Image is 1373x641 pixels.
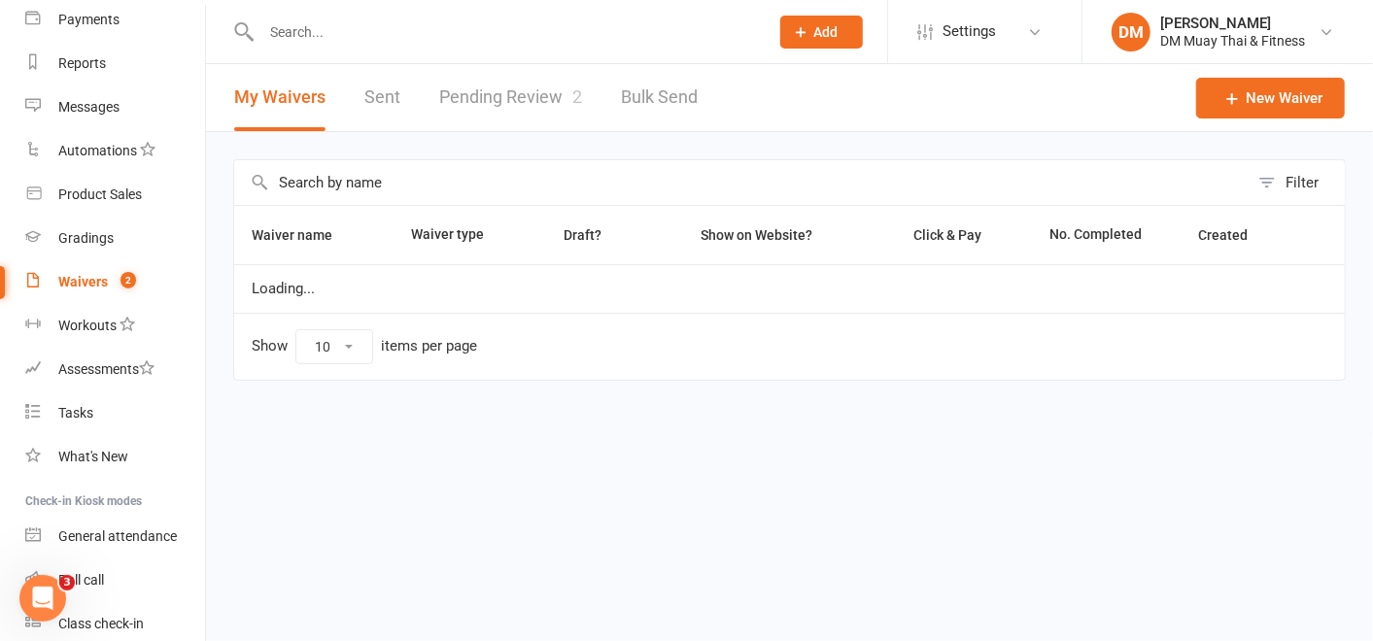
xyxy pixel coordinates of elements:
[234,264,1345,313] td: Loading...
[58,405,93,421] div: Tasks
[58,143,137,158] div: Automations
[256,18,755,46] input: Search...
[252,329,477,364] div: Show
[19,575,66,622] iframe: Intercom live chat
[943,10,996,53] span: Settings
[1112,13,1150,51] div: DM
[58,318,117,333] div: Workouts
[58,274,108,289] div: Waivers
[1198,227,1269,243] span: Created
[59,575,75,590] span: 3
[58,230,114,246] div: Gradings
[120,272,136,288] span: 2
[252,223,354,247] button: Waiver name
[394,206,519,264] th: Waiver type
[621,64,698,131] a: Bulk Send
[683,223,834,247] button: Show on Website?
[1286,171,1319,194] div: Filter
[1196,78,1345,118] a: New Waiver
[58,528,177,544] div: General attendance
[546,223,623,247] button: Draft?
[814,24,839,40] span: Add
[1032,206,1181,264] th: No. Completed
[439,64,582,131] a: Pending Review2
[564,227,601,243] span: Draft?
[234,64,326,131] button: My Waivers
[58,186,142,202] div: Product Sales
[252,227,354,243] span: Waiver name
[896,223,1003,247] button: Click & Pay
[25,85,205,129] a: Messages
[25,304,205,348] a: Workouts
[58,572,104,588] div: Roll call
[1160,32,1305,50] div: DM Muay Thai & Fitness
[58,361,154,377] div: Assessments
[701,227,812,243] span: Show on Website?
[25,348,205,391] a: Assessments
[572,86,582,107] span: 2
[58,449,128,464] div: What's New
[25,173,205,217] a: Product Sales
[1198,223,1269,247] button: Created
[913,227,981,243] span: Click & Pay
[25,515,205,558] a: General attendance kiosk mode
[780,16,863,49] button: Add
[381,338,477,354] div: items per page
[25,558,205,602] a: Roll call
[58,12,120,27] div: Payments
[1160,15,1305,32] div: [PERSON_NAME]
[25,435,205,479] a: What's New
[1249,160,1345,205] button: Filter
[25,260,205,304] a: Waivers 2
[58,99,120,115] div: Messages
[25,129,205,173] a: Automations
[58,55,106,71] div: Reports
[58,616,144,631] div: Class check-in
[25,42,205,85] a: Reports
[234,160,1249,205] input: Search by name
[25,391,205,435] a: Tasks
[364,64,400,131] a: Sent
[25,217,205,260] a: Gradings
